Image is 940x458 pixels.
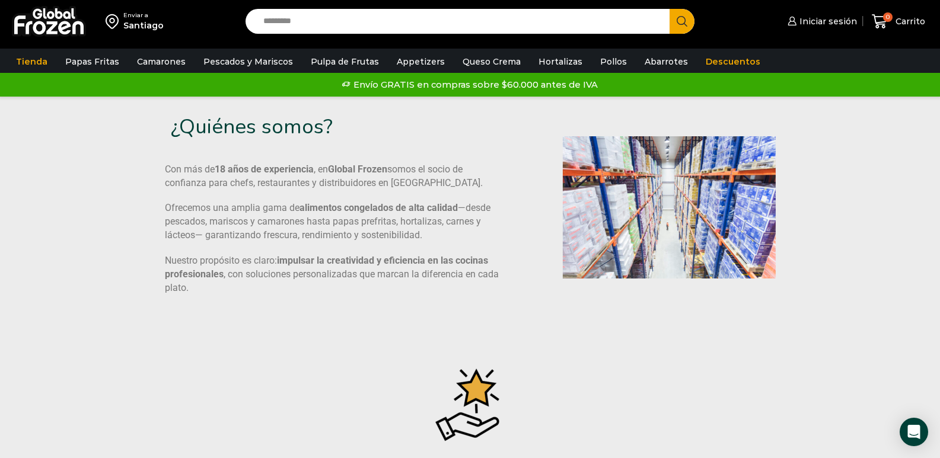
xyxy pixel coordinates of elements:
b: impulsar la creatividad y eficiencia en las cocinas profesionales [165,255,488,280]
a: Descuentos [700,50,766,73]
a: Iniciar sesión [785,9,857,33]
p: Nuestro propósito es claro: , con soluciones personalizadas que marcan la diferencia en cada plato. [165,254,502,295]
a: Pescados y Mariscos [197,50,299,73]
img: address-field-icon.svg [106,11,123,31]
a: Abarrotes [639,50,694,73]
span: Iniciar sesión [796,15,857,27]
b: alimentos congelados de alta calidad [299,202,458,213]
p: Con más de , en somos el socio de confianza para chefs, restaurantes y distribuidores en [GEOGRAP... [165,163,502,190]
div: Open Intercom Messenger [900,418,928,446]
p: Ofrecemos una amplia gama de —desde pescados, mariscos y camarones hasta papas prefritas, hortali... [165,201,502,242]
a: 0 Carrito [869,8,928,36]
b: Global Frozen [328,164,387,175]
a: Queso Crema [457,50,527,73]
a: Hortalizas [533,50,588,73]
a: Appetizers [391,50,451,73]
a: Papas Fritas [59,50,125,73]
span: 0 [883,12,893,22]
a: Pollos [594,50,633,73]
b: 18 años de experiencia [215,164,314,175]
div: Santiago [123,20,164,31]
button: Search button [670,9,694,34]
h3: ¿Quiénes somos? [171,114,458,139]
a: Camarones [131,50,192,73]
a: Pulpa de Frutas [305,50,385,73]
div: Enviar a [123,11,164,20]
a: Tienda [10,50,53,73]
span: Carrito [893,15,925,27]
